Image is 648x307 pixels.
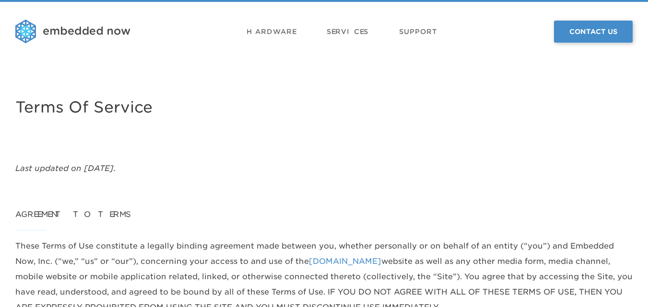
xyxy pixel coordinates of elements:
img: logo.png [15,20,130,44]
a: [DOMAIN_NAME] [309,257,381,266]
a: Hardware [247,17,296,46]
h2: Agreement To Terms [15,207,633,231]
a: Support [399,17,437,46]
a: Services [327,17,368,46]
a: Contact Us [554,21,633,43]
h1: Terms Of Service [15,92,633,123]
em: Last updated on [DATE]. [15,164,116,173]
